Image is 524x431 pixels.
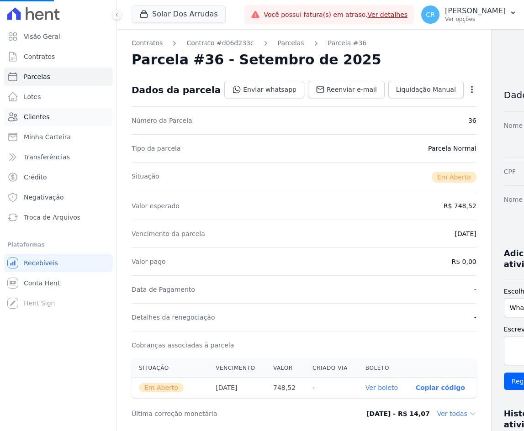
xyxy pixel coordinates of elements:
a: Recebíveis [4,254,113,272]
a: Reenviar e-mail [308,81,385,98]
a: Liquidação Manual [388,81,464,98]
span: Visão Geral [24,32,60,41]
span: Troca de Arquivos [24,213,80,222]
th: - [305,378,358,398]
button: CR [PERSON_NAME] Ver opções [414,2,524,27]
span: Negativação [24,193,64,202]
span: Lotes [24,92,41,101]
span: Transferências [24,152,70,162]
a: Clientes [4,108,113,126]
dt: Tipo da parcela [132,144,181,153]
span: Reenviar e-mail [327,85,377,94]
dt: Valor pago [132,257,166,266]
dd: - [474,285,476,294]
span: Liquidação Manual [396,85,456,94]
a: Crédito [4,168,113,186]
div: Plataformas [7,239,109,250]
dt: Nome [504,121,523,148]
p: Ver opções [445,16,506,23]
th: Vencimento [208,359,266,378]
a: Parcelas [278,38,304,48]
dt: Última correção monetária [132,409,335,418]
span: Conta Hent [24,279,60,288]
th: Situação [132,359,208,378]
a: Parcela #36 [328,38,367,48]
button: Copiar código [416,384,465,391]
dt: CPF [504,167,516,176]
a: Contratos [4,47,113,66]
dt: Vencimento da parcela [132,229,205,238]
dd: R$ 748,52 [444,201,476,210]
dd: Ver todas [437,409,476,418]
a: Contrato #d06d233c [186,38,254,48]
th: Boleto [358,359,408,378]
dd: R$ 0,00 [452,257,476,266]
dt: Situação [132,172,159,183]
a: Ver detalhes [368,11,408,18]
span: CR [426,11,435,18]
button: Solar Dos Arrudas [132,5,226,23]
span: Clientes [24,112,49,121]
a: Lotes [4,88,113,106]
nav: Breadcrumb [132,38,476,48]
a: Negativação [4,188,113,206]
span: Em Aberto [432,172,476,183]
span: Em Aberto [139,383,184,392]
p: [PERSON_NAME] [445,6,506,16]
dd: [DATE] [455,229,476,238]
dt: Valor esperado [132,201,180,210]
a: Visão Geral [4,27,113,46]
span: Você possui fatura(s) em atraso. [264,10,408,20]
a: Minha Carteira [4,128,113,146]
span: Recebíveis [24,258,58,268]
a: Contratos [132,38,163,48]
dt: Cobranças associadas à parcela [132,341,234,350]
a: Conta Hent [4,274,113,292]
div: Dados da parcela [132,84,221,95]
th: Valor [266,359,305,378]
dt: Data de Pagamento [132,285,195,294]
dt: Número da Parcela [132,116,192,125]
dd: [DATE] - R$ 14,07 [366,409,430,418]
span: Contratos [24,52,55,61]
a: Enviar whatsapp [224,81,304,98]
span: Minha Carteira [24,132,71,142]
a: Ver boleto [365,384,398,391]
dd: Parcela Normal [428,144,476,153]
dt: Detalhes da renegociação [132,313,215,322]
th: 748,52 [266,378,305,398]
span: Crédito [24,173,47,182]
th: Criado via [305,359,358,378]
a: Parcelas [4,68,113,86]
th: [DATE] [208,378,266,398]
dd: - [474,313,476,322]
dd: 36 [468,116,476,125]
a: Transferências [4,148,113,166]
span: Parcelas [24,72,50,81]
h2: Parcela #36 - Setembro de 2025 [132,52,381,68]
a: Troca de Arquivos [4,208,113,226]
